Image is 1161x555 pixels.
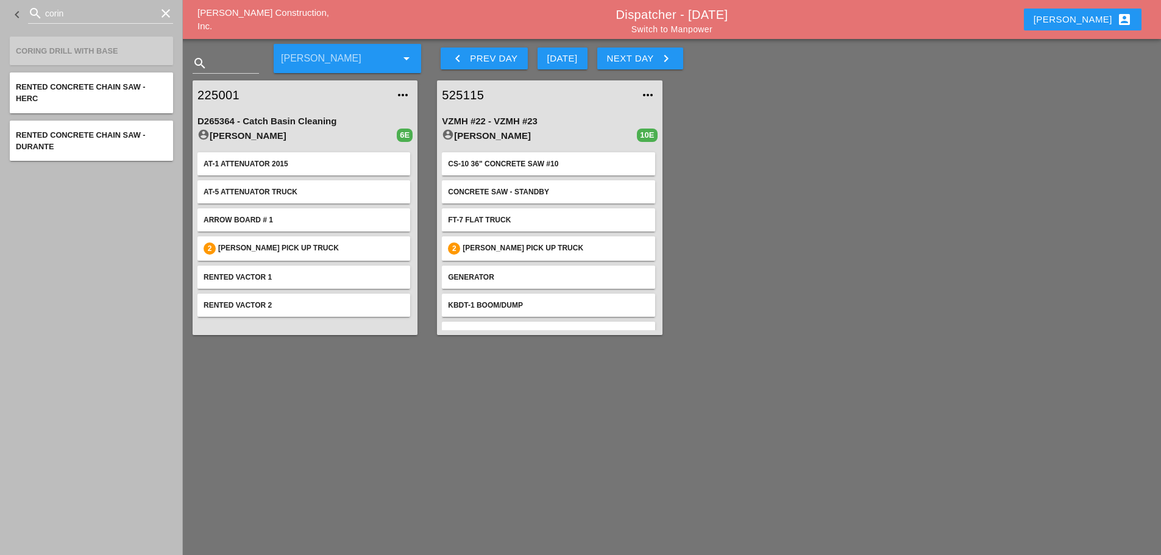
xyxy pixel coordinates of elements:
[16,46,118,55] span: CORING DRILL WITH BASE
[616,8,728,21] a: Dispatcher - [DATE]
[1024,9,1141,30] button: [PERSON_NAME]
[637,129,657,142] div: 10E
[448,158,648,169] div: CS-10 36" Concrete saw #10
[448,272,648,283] div: Generator
[442,129,637,143] div: [PERSON_NAME]
[204,158,404,169] div: AT-1 Attenuator 2015
[197,129,397,143] div: [PERSON_NAME]
[448,242,460,255] div: 2
[16,82,146,103] span: Rented Concrete Chain saw - Herc
[204,242,216,255] div: 2
[597,48,683,69] button: Next Day
[641,88,655,102] i: more_horiz
[538,48,588,69] button: [DATE]
[442,129,454,141] i: account_circle
[204,300,404,311] div: Rented Vactor 2
[197,129,210,141] i: account_circle
[442,86,633,104] a: 525115
[197,86,388,104] a: 225001
[197,115,413,129] div: D265364 - Catch Basin Cleaning
[463,242,648,255] div: [PERSON_NAME] Pick up Truck
[10,7,24,22] i: keyboard_arrow_left
[547,52,578,66] div: [DATE]
[659,51,673,66] i: keyboard_arrow_right
[448,186,648,197] div: Concrete Saw - Standby
[607,51,673,66] div: Next Day
[442,115,657,129] div: VZMH #22 - VZMH #23
[441,48,527,69] button: Prev Day
[448,214,648,225] div: FT-7 Flat Truck
[218,242,404,255] div: [PERSON_NAME] Pick up Truck
[448,300,648,311] div: KBDT-1 Boom/Dump
[204,186,404,197] div: AT-5 Attenuator Truck
[396,88,410,102] i: more_horiz
[397,129,413,142] div: 6E
[204,272,404,283] div: Rented Vactor 1
[450,51,465,66] i: keyboard_arrow_left
[204,214,404,225] div: Arrow Board # 1
[1034,12,1132,27] div: [PERSON_NAME]
[28,6,43,21] i: search
[158,6,173,21] i: clear
[193,56,207,71] i: search
[1117,12,1132,27] i: account_box
[16,130,146,151] span: Rented concrete chain saw - Durante
[448,328,648,339] div: Steel Plates
[399,51,414,66] i: arrow_drop_down
[197,7,329,32] a: [PERSON_NAME] Construction, Inc.
[45,4,156,23] input: Search for equipment
[450,51,517,66] div: Prev Day
[631,24,712,34] a: Switch to Manpower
